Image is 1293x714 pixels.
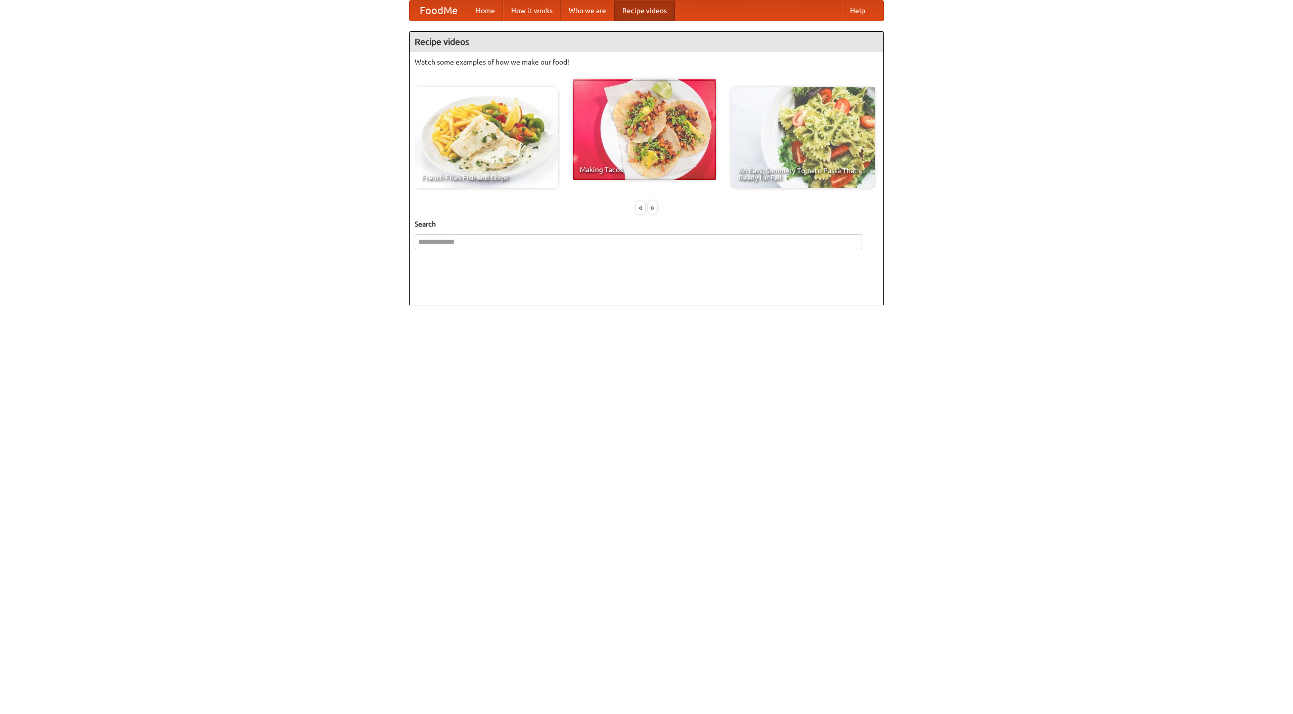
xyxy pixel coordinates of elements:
[614,1,675,21] a: Recipe videos
[648,201,657,214] div: »
[573,79,716,180] a: Making Tacos
[410,1,468,21] a: FoodMe
[731,87,875,188] a: An Easy, Summery Tomato Pasta That's Ready for Fall
[561,1,614,21] a: Who we are
[415,57,878,67] p: Watch some examples of how we make our food!
[738,167,868,181] span: An Easy, Summery Tomato Pasta That's Ready for Fall
[636,201,645,214] div: «
[580,166,709,173] span: Making Tacos
[842,1,873,21] a: Help
[503,1,561,21] a: How it works
[468,1,503,21] a: Home
[410,32,883,52] h4: Recipe videos
[415,219,878,229] h5: Search
[415,87,558,188] a: French Fries Fish and Chips
[422,174,551,181] span: French Fries Fish and Chips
